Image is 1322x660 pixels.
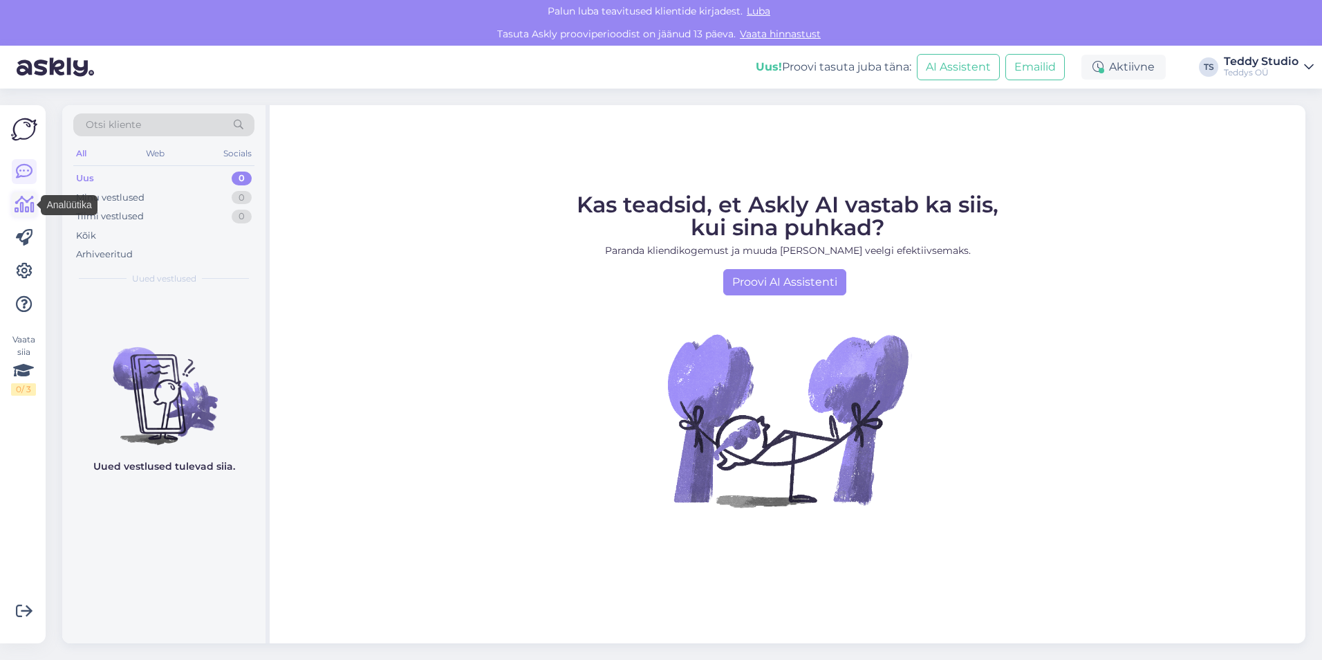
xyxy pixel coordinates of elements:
div: 0 [232,191,252,205]
div: 0 [232,172,252,185]
span: Kas teadsid, et Askly AI vastab ka siis, kui sina puhkad? [577,191,998,241]
div: Teddy Studio [1224,56,1298,67]
div: Arhiveeritud [76,248,133,262]
div: Kõik [76,229,96,243]
div: All [73,145,89,163]
p: Uued vestlused tulevad siia. [93,459,235,474]
div: Tiimi vestlused [76,210,144,223]
div: 0 / 3 [11,383,36,396]
a: Vaata hinnastust [736,28,825,40]
span: Uued vestlused [132,273,196,285]
div: Aktiivne [1081,55,1166,80]
div: Web [143,145,167,163]
div: 0 [232,210,252,223]
div: Analüütika [41,195,97,215]
p: Paranda kliendikogemust ja muuda [PERSON_NAME] veelgi efektiivsemaks. [577,244,998,258]
a: Proovi AI Assistenti [723,269,846,295]
button: Emailid [1005,54,1065,80]
button: AI Assistent [917,54,1000,80]
b: Uus! [756,60,782,73]
div: Uus [76,172,94,185]
span: Otsi kliente [86,118,141,132]
span: Luba [743,5,774,17]
img: No Chat active [663,295,912,544]
img: No chats [62,322,266,447]
div: Socials [221,145,254,163]
div: Proovi tasuta juba täna: [756,59,911,75]
div: TS [1199,57,1218,77]
div: Vaata siia [11,333,36,396]
div: Minu vestlused [76,191,145,205]
a: Teddy StudioTeddys OÜ [1224,56,1314,78]
img: Askly Logo [11,116,37,143]
div: Teddys OÜ [1224,67,1298,78]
